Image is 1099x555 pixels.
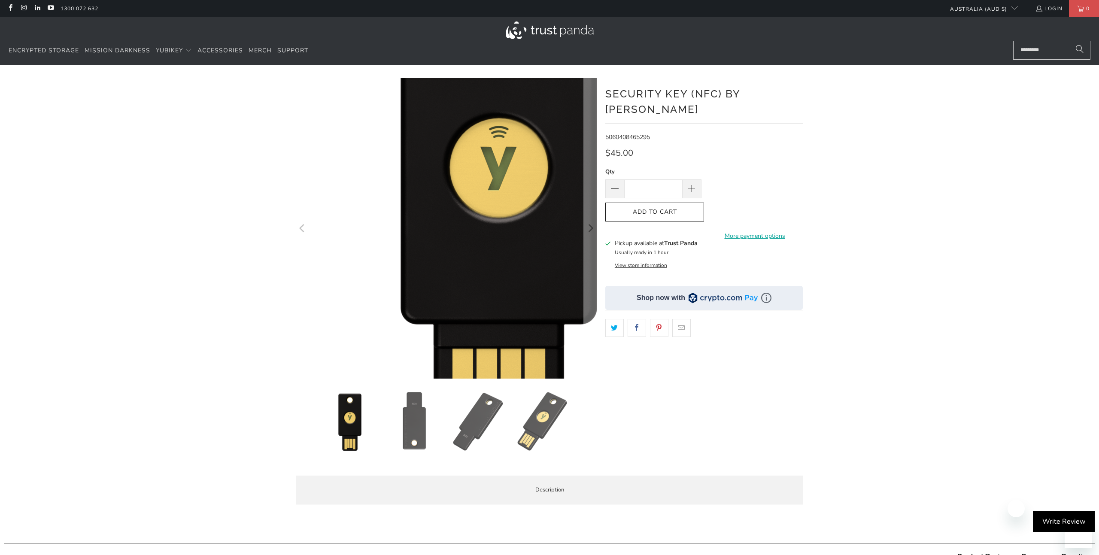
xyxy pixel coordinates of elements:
[296,78,597,379] a: Security Key (NFC) by Yubico - Trust Panda
[605,133,650,141] span: 5060408465295
[61,4,98,13] a: 1300 072 632
[605,147,633,159] span: $45.00
[6,5,14,12] a: Trust Panda Australia on Facebook
[156,41,192,61] summary: YubiKey
[615,262,667,269] button: View store information
[320,391,380,452] img: Security Key (NFC) by Yubico - Trust Panda
[296,476,803,504] label: Description
[156,46,183,55] span: YubiKey
[637,293,685,303] div: Shop now with
[197,41,243,61] a: Accessories
[47,5,54,12] a: Trust Panda Australia on YouTube
[614,209,695,216] span: Add to Cart
[277,41,308,61] a: Support
[249,46,272,55] span: Merch
[1035,4,1063,13] a: Login
[33,5,41,12] a: Trust Panda Australia on LinkedIn
[384,391,444,452] img: Security Key (NFC) by Yubico - Trust Panda
[85,46,150,55] span: Mission Darkness
[85,41,150,61] a: Mission Darkness
[449,391,509,452] img: Security Key (NFC) by Yubico - Trust Panda
[605,319,624,337] a: Share this on Twitter
[605,85,803,117] h1: Security Key (NFC) by [PERSON_NAME]
[9,41,308,61] nav: Translation missing: en.navigation.header.main_nav
[197,46,243,55] span: Accessories
[628,319,646,337] a: Share this on Facebook
[605,167,701,176] label: Qty
[650,319,668,337] a: Share this on Pinterest
[583,78,597,379] button: Next
[506,21,594,39] img: Trust Panda Australia
[249,41,272,61] a: Merch
[1013,41,1090,60] input: Search...
[615,249,668,256] small: Usually ready in 1 hour
[1069,41,1090,60] button: Search
[296,78,310,379] button: Previous
[672,319,691,337] a: Email this to a friend
[664,239,698,247] b: Trust Panda
[1033,511,1095,533] div: Write Review
[615,239,698,248] h3: Pickup available at
[513,391,573,452] img: Security Key (NFC) by Yubico - Trust Panda
[605,203,704,222] button: Add to Cart
[20,5,27,12] a: Trust Panda Australia on Instagram
[9,41,79,61] a: Encrypted Storage
[277,46,308,55] span: Support
[9,46,79,55] span: Encrypted Storage
[1008,500,1025,517] iframe: Close message
[1065,521,1092,548] iframe: Button to launch messaging window
[707,231,803,241] a: More payment options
